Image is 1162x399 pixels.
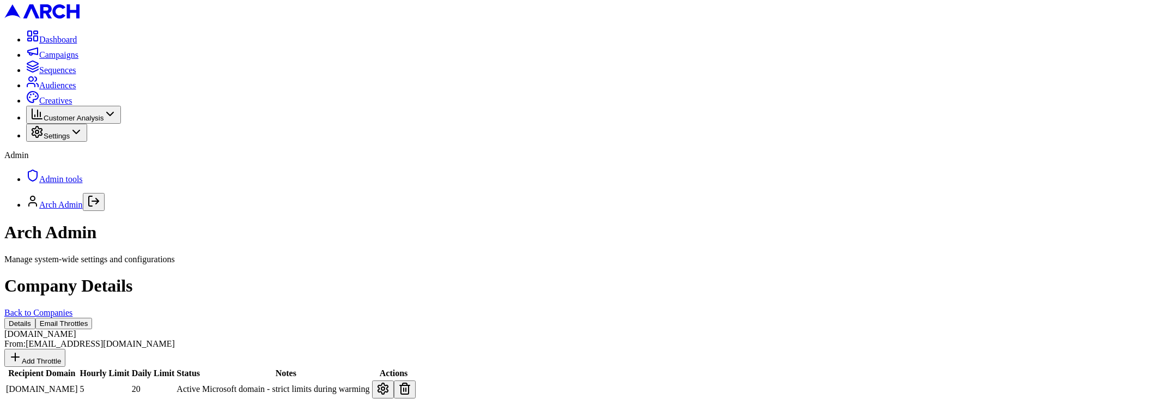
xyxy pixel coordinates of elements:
div: [DOMAIN_NAME] [4,329,1158,339]
a: Arch Admin [39,200,83,209]
span: Customer Analysis [44,114,104,122]
button: Email Throttles [35,318,93,329]
span: Creatives [39,96,72,105]
td: Microsoft domain - strict limits during warming [202,380,370,399]
a: Dashboard [26,35,77,44]
a: Audiences [26,81,76,90]
a: Sequences [26,65,76,75]
button: Log out [83,193,105,211]
th: Daily Limit [131,368,175,379]
th: Notes [202,368,370,379]
td: 5 [80,380,130,399]
h1: Arch Admin [4,222,1158,243]
div: Active [177,384,200,394]
th: Recipient Domain [5,368,78,379]
button: Details [4,318,35,329]
span: Admin tools [39,174,83,184]
th: Actions [372,368,416,379]
h1: Company Details [4,276,1158,296]
div: From: [EMAIL_ADDRESS][DOMAIN_NAME] [4,339,1158,349]
td: [DOMAIN_NAME] [5,380,78,399]
th: Status [176,368,200,379]
a: Admin tools [26,174,83,184]
button: Add Throttle [4,349,65,367]
div: Manage system-wide settings and configurations [4,255,1158,264]
a: Creatives [26,96,72,105]
a: Back to Companies [4,308,72,317]
th: Hourly Limit [80,368,130,379]
button: Customer Analysis [26,106,121,124]
span: Campaigns [39,50,78,59]
td: 20 [131,380,175,399]
span: Sequences [39,65,76,75]
div: Admin [4,150,1158,160]
span: Dashboard [39,35,77,44]
a: Campaigns [26,50,78,59]
span: Audiences [39,81,76,90]
span: Settings [44,132,70,140]
button: Settings [26,124,87,142]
